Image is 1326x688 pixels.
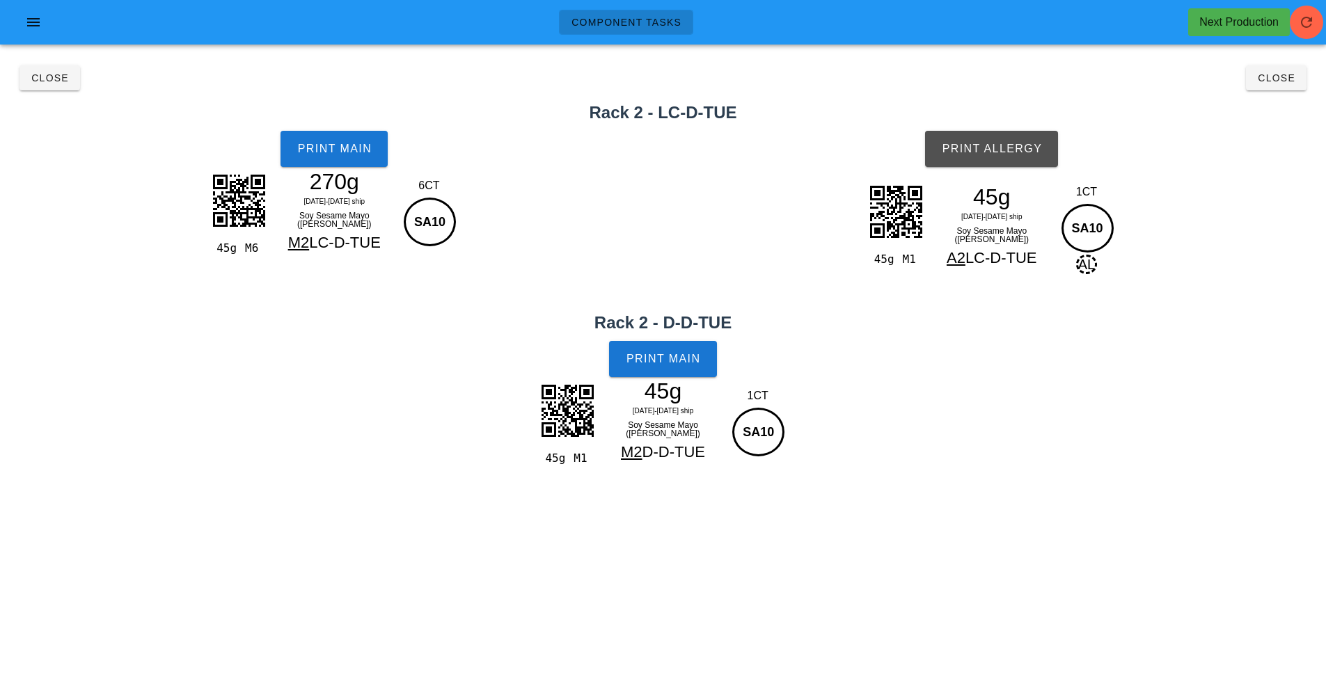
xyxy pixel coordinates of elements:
span: Component Tasks [571,17,681,28]
div: 45g [539,449,568,467]
div: 45g [931,186,1052,207]
div: 45g [603,381,724,401]
span: AL [1076,255,1097,274]
div: 45g [211,239,239,257]
div: SA10 [732,408,784,456]
img: CKR0+l2VPHAAAAABJRU5ErkJggg== [861,177,931,246]
span: LC-D-TUE [309,234,381,251]
span: Print Main [626,353,701,365]
span: Close [1257,72,1295,83]
div: SA10 [404,198,456,246]
span: [DATE]-[DATE] ship [304,198,365,205]
h2: Rack 2 - D-D-TUE [8,310,1318,335]
span: [DATE]-[DATE] ship [961,213,1022,221]
span: LC-D-TUE [965,249,1037,266]
div: M6 [239,239,268,257]
div: Soy Sesame Mayo ([PERSON_NAME]) [274,209,395,231]
button: Close [1246,65,1307,90]
button: Print Main [609,341,716,377]
div: 1CT [729,387,787,404]
div: 1CT [1058,184,1116,200]
div: Next Production [1199,14,1279,31]
span: D-D-TUE [642,443,705,461]
div: 6CT [400,177,458,194]
div: M1 [568,449,597,467]
div: 45g [868,250,897,269]
span: Print Main [297,143,372,155]
span: A2 [947,249,965,266]
div: SA10 [1061,204,1114,253]
img: S3PlApY7tKixIqlQveDtCAuTzzcq5YwPkoo9krSmrKyoyz6cCpQiJkHMKBMictqWZA6Qk29ygAJnTtjRzgJRkmxsUIHPalmYO... [204,166,274,235]
button: Close [19,65,80,90]
div: M1 [897,250,926,269]
div: Soy Sesame Mayo ([PERSON_NAME]) [603,418,724,440]
span: M2 [288,234,310,251]
button: Print Main [281,131,388,167]
span: [DATE]-[DATE] ship [633,407,693,415]
span: M2 [621,443,642,461]
img: 5aDIZE2AcaEACQJkGCZw4tm5Pqj6qpCzZ8URUuFkN5CQCUAkHXIQY8UDgGbXAORZ6WbujoeEiBNCKFuiCGAqVW1gigrpOhNkC... [532,376,602,445]
div: 270g [274,171,395,192]
div: Soy Sesame Mayo ([PERSON_NAME]) [931,224,1052,246]
span: Close [31,72,69,83]
h2: Rack 2 - LC-D-TUE [8,100,1318,125]
button: Print Allergy [925,131,1058,167]
span: Print Allergy [941,143,1042,155]
a: Component Tasks [559,10,693,35]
